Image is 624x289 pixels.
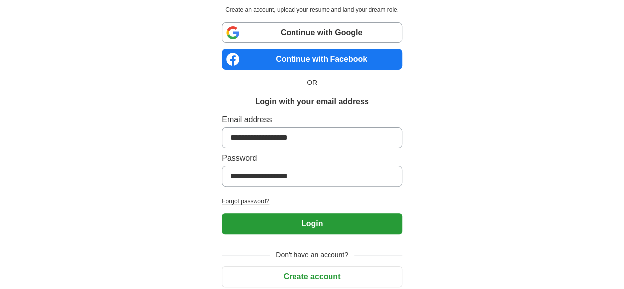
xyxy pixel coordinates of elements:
a: Create account [222,272,402,281]
span: Don't have an account? [270,250,354,260]
h1: Login with your email address [255,96,368,108]
a: Continue with Google [222,22,402,43]
a: Continue with Facebook [222,49,402,70]
button: Login [222,213,402,234]
p: Create an account, upload your resume and land your dream role. [224,5,400,14]
label: Email address [222,114,402,125]
a: Forgot password? [222,197,402,206]
label: Password [222,152,402,164]
span: OR [301,78,323,88]
button: Create account [222,266,402,287]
